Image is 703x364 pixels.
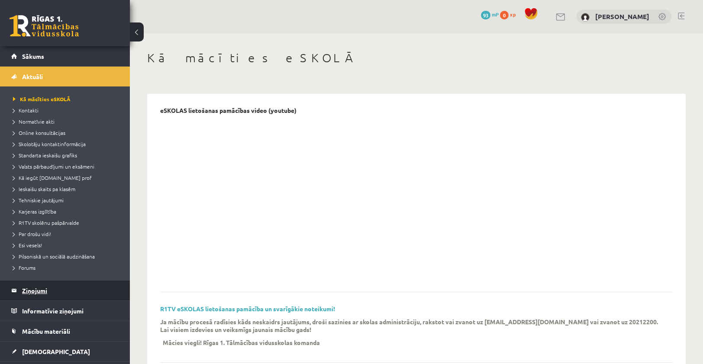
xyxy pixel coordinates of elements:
[160,305,335,313] a: R1TV eSKOLAS lietošanas pamācība un svarīgākie noteikumi!
[13,197,64,204] span: Tehniskie jautājumi
[22,73,43,80] span: Aktuāli
[13,140,86,147] span: Skolotāju kontaktinformācija
[13,219,121,227] a: R1TV skolēnu pašpārvalde
[13,230,121,238] a: Par drošu vidi!
[22,327,70,335] span: Mācību materiāli
[22,348,90,355] span: [DEMOGRAPHIC_DATA]
[203,338,320,346] p: Rīgas 1. Tālmācības vidusskolas komanda
[13,95,121,103] a: Kā mācīties eSKOLĀ
[481,11,499,18] a: 93 mP
[22,301,119,321] legend: Informatīvie ziņojumi
[481,11,490,19] span: 93
[500,11,509,19] span: 0
[13,196,121,204] a: Tehniskie jautājumi
[13,107,39,114] span: Kontakti
[13,219,79,226] span: R1TV skolēnu pašpārvalde
[13,118,121,125] a: Normatīvie akti
[160,318,660,333] p: Ja mācību procesā radīsies kāds neskaidrs jautājums, droši sazinies ar skolas administrāciju, rak...
[13,163,94,170] span: Valsts pārbaudījumi un eksāmeni
[13,118,55,125] span: Normatīvie akti
[13,208,121,215] a: Karjeras izglītība
[22,52,44,60] span: Sākums
[13,106,121,114] a: Kontakti
[13,174,92,181] span: Kā iegūt [DOMAIN_NAME] prof
[147,51,686,65] h1: Kā mācīties eSKOLĀ
[13,152,77,159] span: Standarta ieskaišu grafiks
[13,129,121,137] a: Online konsultācijas
[163,338,202,346] p: Mācies viegli!
[11,301,119,321] a: Informatīvie ziņojumi
[11,281,119,300] a: Ziņojumi
[13,264,121,271] a: Forums
[13,264,35,271] span: Forums
[11,342,119,361] a: [DEMOGRAPHIC_DATA]
[13,208,56,215] span: Karjeras izglītība
[500,11,520,18] a: 0 xp
[22,281,119,300] legend: Ziņojumi
[13,140,121,148] a: Skolotāju kontaktinformācija
[13,174,121,182] a: Kā iegūt [DOMAIN_NAME] prof
[492,11,499,18] span: mP
[11,46,119,66] a: Sākums
[13,241,121,249] a: Esi vesels!
[13,185,75,192] span: Ieskaišu skaits pa klasēm
[13,242,42,249] span: Esi vesels!
[10,15,79,37] a: Rīgas 1. Tālmācības vidusskola
[510,11,516,18] span: xp
[13,252,121,260] a: Pilsoniskā un sociālā audzināšana
[13,151,121,159] a: Standarta ieskaišu grafiks
[595,12,649,21] a: [PERSON_NAME]
[160,107,297,114] p: eSKOLAS lietošanas pamācības video (youtube)
[13,163,121,170] a: Valsts pārbaudījumi un eksāmeni
[13,185,121,193] a: Ieskaišu skaits pa klasēm
[13,230,51,237] span: Par drošu vidi!
[11,67,119,86] a: Aktuāli
[13,253,95,260] span: Pilsoniskā un sociālā audzināšana
[11,321,119,341] a: Mācību materiāli
[13,96,71,102] span: Kā mācīties eSKOLĀ
[581,13,590,22] img: Jūlija Volkova
[13,129,65,136] span: Online konsultācijas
